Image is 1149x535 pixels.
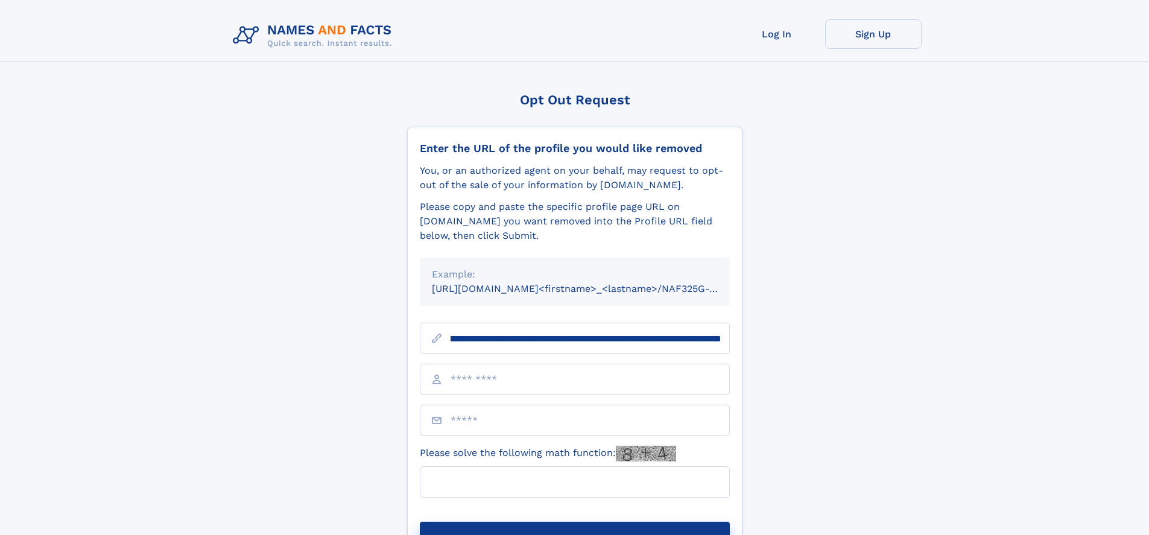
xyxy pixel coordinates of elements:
[420,142,730,155] div: Enter the URL of the profile you would like removed
[729,19,825,49] a: Log In
[420,200,730,243] div: Please copy and paste the specific profile page URL on [DOMAIN_NAME] you want removed into the Pr...
[228,19,402,52] img: Logo Names and Facts
[420,446,676,461] label: Please solve the following math function:
[432,283,753,294] small: [URL][DOMAIN_NAME]<firstname>_<lastname>/NAF325G-xxxxxxxx
[407,92,742,107] div: Opt Out Request
[825,19,922,49] a: Sign Up
[432,267,718,282] div: Example:
[420,163,730,192] div: You, or an authorized agent on your behalf, may request to opt-out of the sale of your informatio...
